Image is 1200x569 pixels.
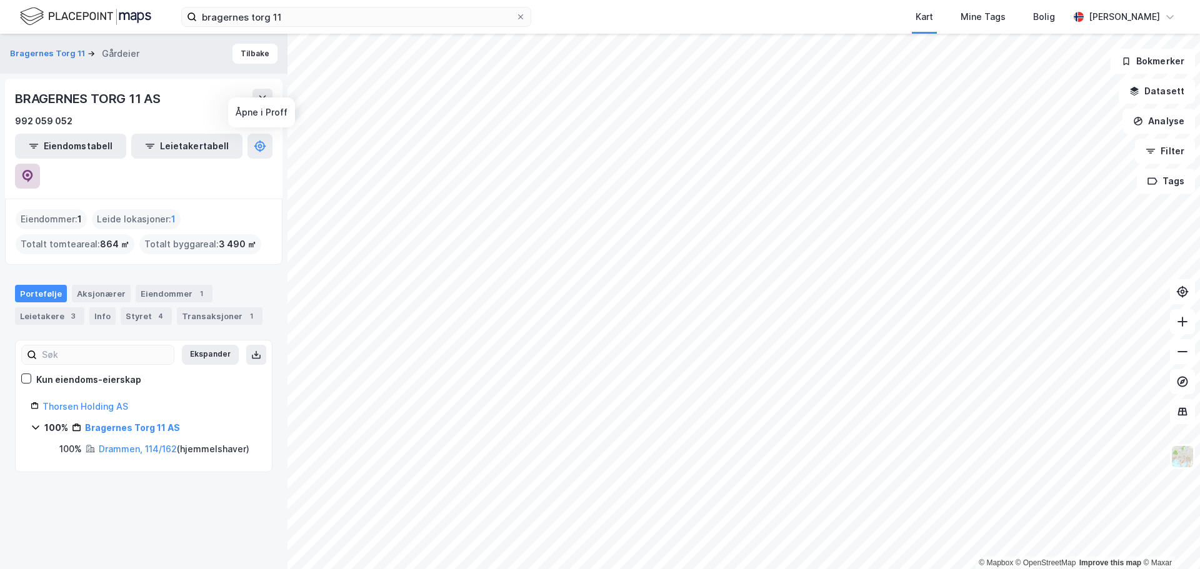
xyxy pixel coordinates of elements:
[1119,79,1195,104] button: Datasett
[1079,558,1141,567] a: Improve this map
[197,7,516,26] input: Søk på adresse, matrikkel, gårdeiere, leietakere eller personer
[72,285,131,302] div: Aksjonærer
[102,46,139,61] div: Gårdeier
[136,285,212,302] div: Eiendommer
[89,307,116,325] div: Info
[10,47,87,60] button: Bragernes Torg 11
[232,44,277,64] button: Tilbake
[1111,49,1195,74] button: Bokmerker
[15,285,67,302] div: Portefølje
[20,6,151,27] img: logo.f888ab2527a4732fd821a326f86c7f29.svg
[1137,509,1200,569] iframe: Chat Widget
[36,372,141,387] div: Kun eiendoms-eierskap
[99,443,177,454] a: Drammen, 114/162
[219,237,256,252] span: 3 490 ㎡
[1016,558,1076,567] a: OpenStreetMap
[44,420,68,435] div: 100%
[121,307,172,325] div: Styret
[1122,109,1195,134] button: Analyse
[195,287,207,300] div: 1
[139,234,261,254] div: Totalt byggareal :
[99,442,249,457] div: ( hjemmelshaver )
[15,134,126,159] button: Eiendomstabell
[16,234,134,254] div: Totalt tomteareal :
[42,401,128,412] a: Thorsen Holding AS
[67,310,79,322] div: 3
[1089,9,1160,24] div: [PERSON_NAME]
[77,212,82,227] span: 1
[131,134,242,159] button: Leietakertabell
[154,310,167,322] div: 4
[16,209,87,229] div: Eiendommer :
[245,310,257,322] div: 1
[15,114,72,129] div: 992 059 052
[37,345,174,364] input: Søk
[182,345,239,365] button: Ekspander
[177,307,262,325] div: Transaksjoner
[15,307,84,325] div: Leietakere
[1135,139,1195,164] button: Filter
[59,442,82,457] div: 100%
[1033,9,1055,24] div: Bolig
[92,209,181,229] div: Leide lokasjoner :
[85,422,180,433] a: Bragernes Torg 11 AS
[100,237,129,252] span: 864 ㎡
[171,212,176,227] span: 1
[916,9,933,24] div: Kart
[979,558,1013,567] a: Mapbox
[1137,509,1200,569] div: Kontrollprogram for chat
[1137,169,1195,194] button: Tags
[15,89,163,109] div: BRAGERNES TORG 11 AS
[1171,445,1194,468] img: Z
[961,9,1006,24] div: Mine Tags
